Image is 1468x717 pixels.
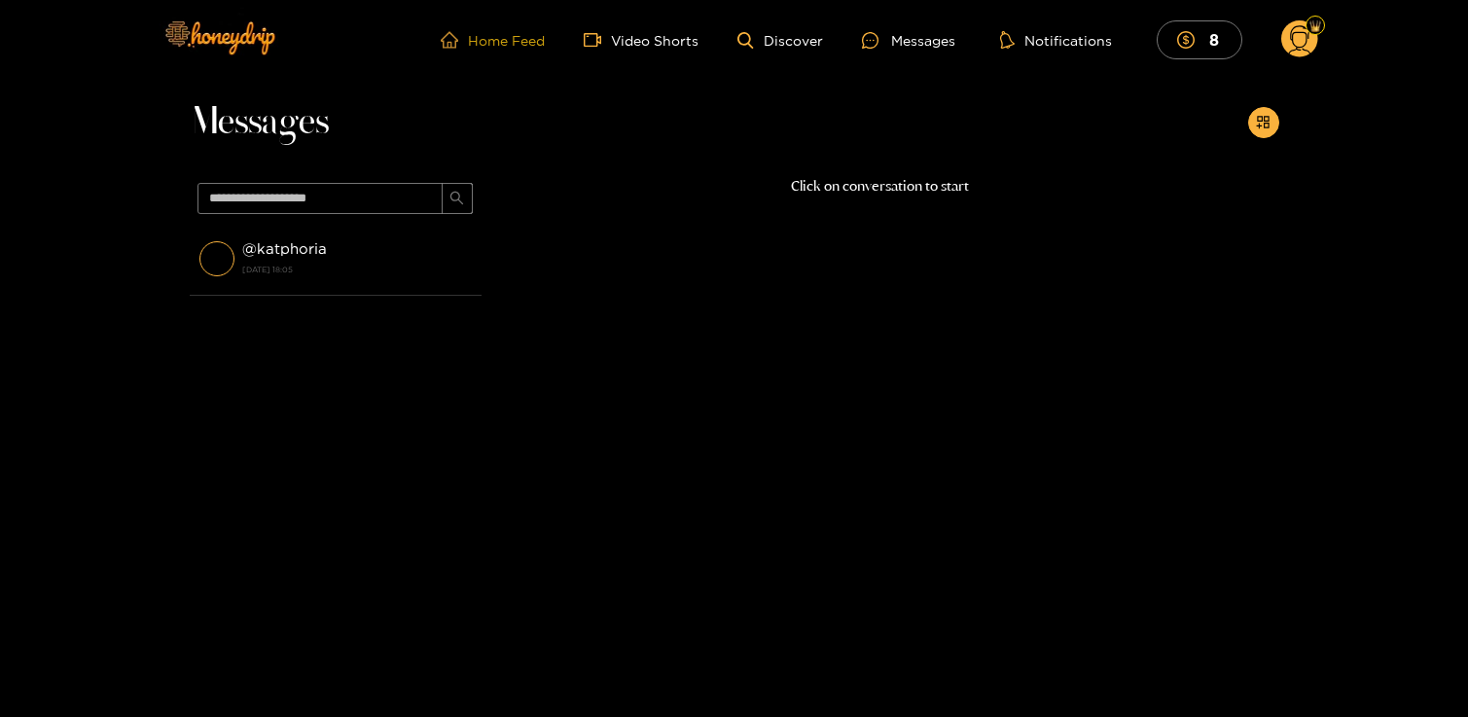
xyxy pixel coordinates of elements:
button: appstore-add [1248,107,1279,138]
strong: [DATE] 18:05 [242,261,472,278]
button: 8 [1157,20,1242,58]
button: Notifications [994,30,1118,50]
span: appstore-add [1256,115,1271,131]
img: Fan Level [1309,20,1321,32]
a: Home Feed [441,31,545,49]
strong: @ katphoria [242,240,327,257]
p: Click on conversation to start [482,175,1279,197]
span: video-camera [584,31,611,49]
span: search [449,191,464,207]
a: Video Shorts [584,31,698,49]
a: Discover [737,32,822,49]
div: Messages [862,29,955,52]
mark: 8 [1206,29,1222,50]
span: Messages [190,99,329,146]
button: search [442,183,473,214]
span: home [441,31,468,49]
img: conversation [199,241,234,276]
span: dollar [1177,31,1204,49]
